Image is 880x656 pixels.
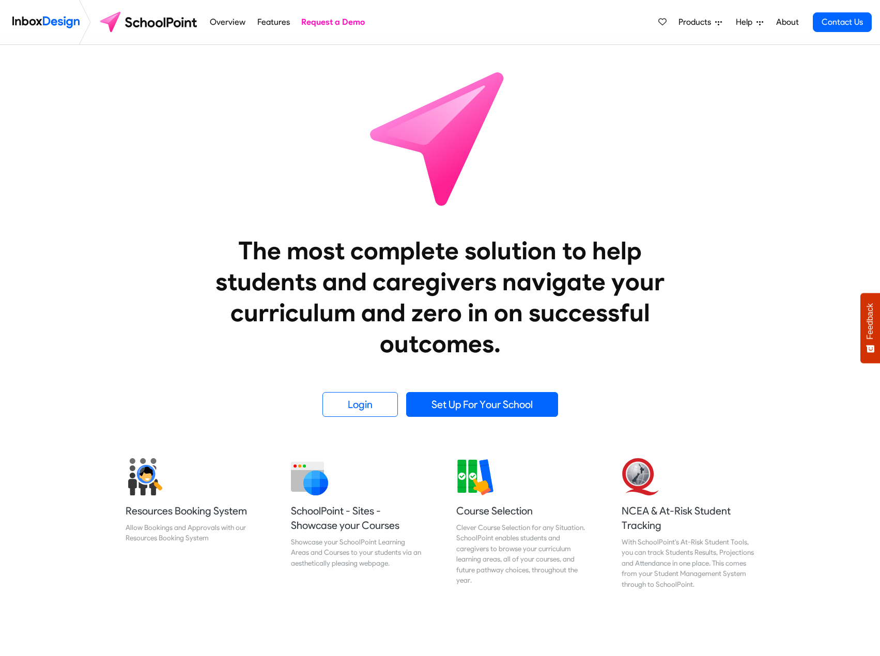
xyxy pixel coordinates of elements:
a: Features [254,12,292,33]
a: Login [322,392,398,417]
h5: Course Selection [456,504,590,518]
h5: Resources Booking System [126,504,259,518]
h5: NCEA & At-Risk Student Tracking [622,504,755,533]
a: Products [674,12,726,33]
a: NCEA & At-Risk Student Tracking With SchoolPoint's At-Risk Student Tools, you can track Students ... [613,450,763,598]
div: Clever Course Selection for any Situation. SchoolPoint enables students and caregivers to browse ... [456,522,590,585]
a: Request a Demo [299,12,368,33]
h5: SchoolPoint - Sites - Showcase your Courses [291,504,424,533]
heading: The most complete solution to help students and caregivers navigate your curriculum and zero in o... [195,235,686,359]
img: schoolpoint logo [95,10,204,35]
img: 2022_01_13_icon_nzqa.svg [622,458,659,495]
a: About [773,12,801,33]
a: Contact Us [813,12,872,32]
img: icon_schoolpoint.svg [347,45,533,231]
a: Resources Booking System Allow Bookings and Approvals with our Resources Booking System [117,450,267,598]
div: With SchoolPoint's At-Risk Student Tools, you can track Students Results, Projections and Attenda... [622,537,755,589]
a: Set Up For Your School [406,392,558,417]
img: 2022_01_12_icon_website.svg [291,458,328,495]
a: Course Selection Clever Course Selection for any Situation. SchoolPoint enables students and care... [448,450,598,598]
span: Feedback [866,303,875,339]
span: Products [678,16,715,28]
div: Allow Bookings and Approvals with our Resources Booking System [126,522,259,543]
a: Help [732,12,767,33]
button: Feedback - Show survey [860,293,880,363]
span: Help [736,16,757,28]
div: Showcase your SchoolPoint Learning Areas and Courses to your students via an aesthetically pleasi... [291,537,424,568]
a: Overview [207,12,249,33]
img: 2022_01_13_icon_course_selection.svg [456,458,493,495]
a: SchoolPoint - Sites - Showcase your Courses Showcase your SchoolPoint Learning Areas and Courses ... [283,450,433,598]
img: 2022_01_17_icon_student_search.svg [126,458,163,495]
